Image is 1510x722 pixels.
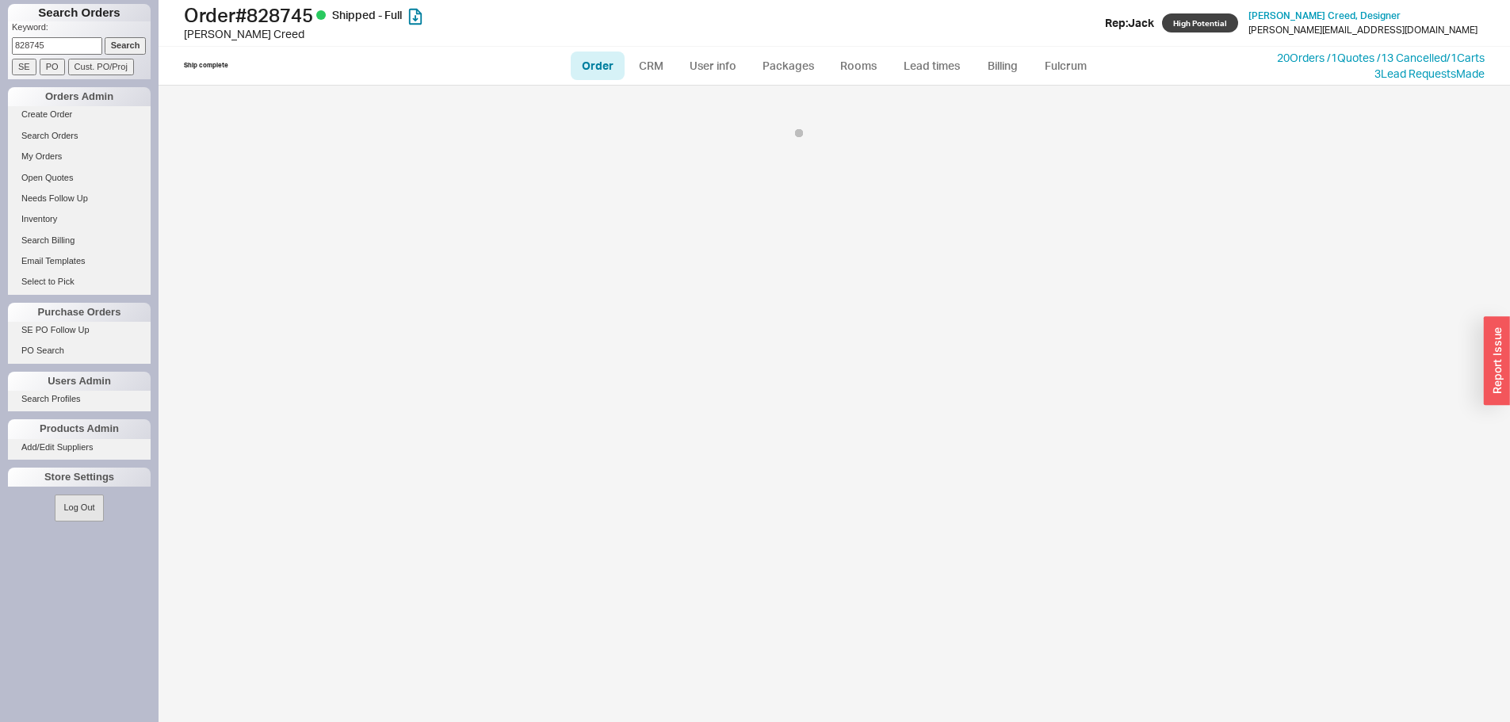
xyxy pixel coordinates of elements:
[184,61,228,70] div: Ship complete
[8,170,151,186] a: Open Quotes
[21,193,88,203] span: Needs Follow Up
[1374,67,1485,80] a: 3Lead RequestsMade
[892,52,972,80] a: Lead times
[8,211,151,227] a: Inventory
[184,4,759,26] h1: Order # 828745
[678,52,748,80] a: User info
[1447,51,1485,64] a: /1Carts
[1277,51,1447,64] a: 20Orders /1Quotes /13 Cancelled
[628,52,675,80] a: CRM
[8,303,151,322] div: Purchase Orders
[105,37,147,54] input: Search
[8,4,151,21] h1: Search Orders
[8,322,151,338] a: SE PO Follow Up
[8,190,151,207] a: Needs Follow Up
[8,128,151,144] a: Search Orders
[829,52,889,80] a: Rooms
[1248,10,1401,21] span: [PERSON_NAME] Creed , Designer
[8,232,151,249] a: Search Billing
[8,273,151,290] a: Select to Pick
[8,419,151,438] div: Products Admin
[1248,25,1478,36] div: [PERSON_NAME][EMAIL_ADDRESS][DOMAIN_NAME]
[8,106,151,123] a: Create Order
[8,391,151,407] a: Search Profiles
[8,253,151,269] a: Email Templates
[8,342,151,359] a: PO Search
[68,59,134,75] input: Cust. PO/Proj
[332,8,402,21] span: Shipped - Full
[8,372,151,391] div: Users Admin
[8,87,151,106] div: Orders Admin
[975,52,1030,80] a: Billing
[1162,13,1238,32] span: High Potential
[184,26,759,42] div: [PERSON_NAME] Creed
[12,21,151,37] p: Keyword:
[40,59,65,75] input: PO
[1034,52,1099,80] a: Fulcrum
[8,148,151,165] a: My Orders
[1248,10,1401,21] a: [PERSON_NAME] Creed, Designer
[751,52,826,80] a: Packages
[571,52,625,80] a: Order
[55,495,103,521] button: Log Out
[8,468,151,487] div: Store Settings
[8,439,151,456] a: Add/Edit Suppliers
[12,59,36,75] input: SE
[1105,15,1154,31] div: Rep: Jack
